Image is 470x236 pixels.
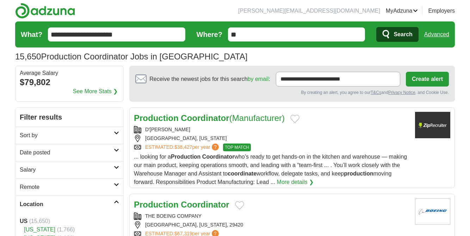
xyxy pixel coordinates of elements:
[149,75,270,83] span: Receive the newest jobs for this search :
[29,218,50,224] span: (15,650)
[20,76,119,89] div: $79,802
[415,112,450,138] img: Company logo
[20,148,114,157] h2: Date posted
[171,154,200,160] strong: Production
[145,143,220,151] a: ESTIMATED:$38,427per year?
[174,144,192,150] span: $38,427
[16,178,123,196] a: Remote
[20,166,114,174] h2: Salary
[134,113,285,123] a: Production Coordinator(Manufacturer)
[134,200,179,209] strong: Production
[428,7,455,15] a: Employers
[20,200,114,209] h2: Location
[73,87,118,96] a: See More Stats ❯
[15,52,247,61] h1: Production Coordinator Jobs in [GEOGRAPHIC_DATA]
[16,144,123,161] a: Date posted
[202,154,235,160] strong: Coordinator
[181,113,229,123] strong: Coordinator
[134,135,409,142] div: [GEOGRAPHIC_DATA], [US_STATE]
[20,70,119,76] div: Average Salary
[181,200,229,209] strong: Coordinator
[135,89,449,96] div: By creating an alert, you agree to our and , and Cookie Use.
[223,143,251,151] span: TOP MATCH
[228,171,256,177] strong: coordinate
[16,161,123,178] a: Salary
[20,218,27,224] strong: US
[277,178,314,186] a: More details ❯
[197,29,222,40] label: Where?
[15,3,75,19] img: Adzuna logo
[134,200,229,209] a: Production Coordinator
[388,90,415,95] a: Privacy Notice
[16,196,123,213] a: Location
[238,7,380,15] li: [PERSON_NAME][EMAIL_ADDRESS][DOMAIN_NAME]
[376,27,418,42] button: Search
[386,7,418,15] a: MyAdzuna
[57,227,75,232] span: (1,766)
[394,27,412,42] span: Search
[21,29,42,40] label: What?
[235,201,244,210] button: Add to favorite jobs
[15,50,41,63] span: 15,650
[371,90,381,95] a: T&Cs
[16,108,123,127] h2: Filter results
[424,27,449,42] a: Advanced
[134,113,179,123] strong: Production
[248,76,269,82] a: by email
[406,72,449,87] button: Create alert
[134,221,409,229] div: [GEOGRAPHIC_DATA], [US_STATE], 29420
[290,115,299,123] button: Add to favorite jobs
[212,143,219,151] span: ?
[145,213,202,219] a: THE BOEING COMPANY
[24,227,55,232] a: [US_STATE]
[20,131,114,140] h2: Sort by
[16,127,123,144] a: Sort by
[134,126,409,133] div: D'[PERSON_NAME]
[20,183,114,191] h2: Remote
[415,198,450,225] img: BOEING logo
[344,171,373,177] strong: production
[134,154,407,185] span: ... looking for a who’s ready to get hands-on in the kitchen and warehouse — making our main prod...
